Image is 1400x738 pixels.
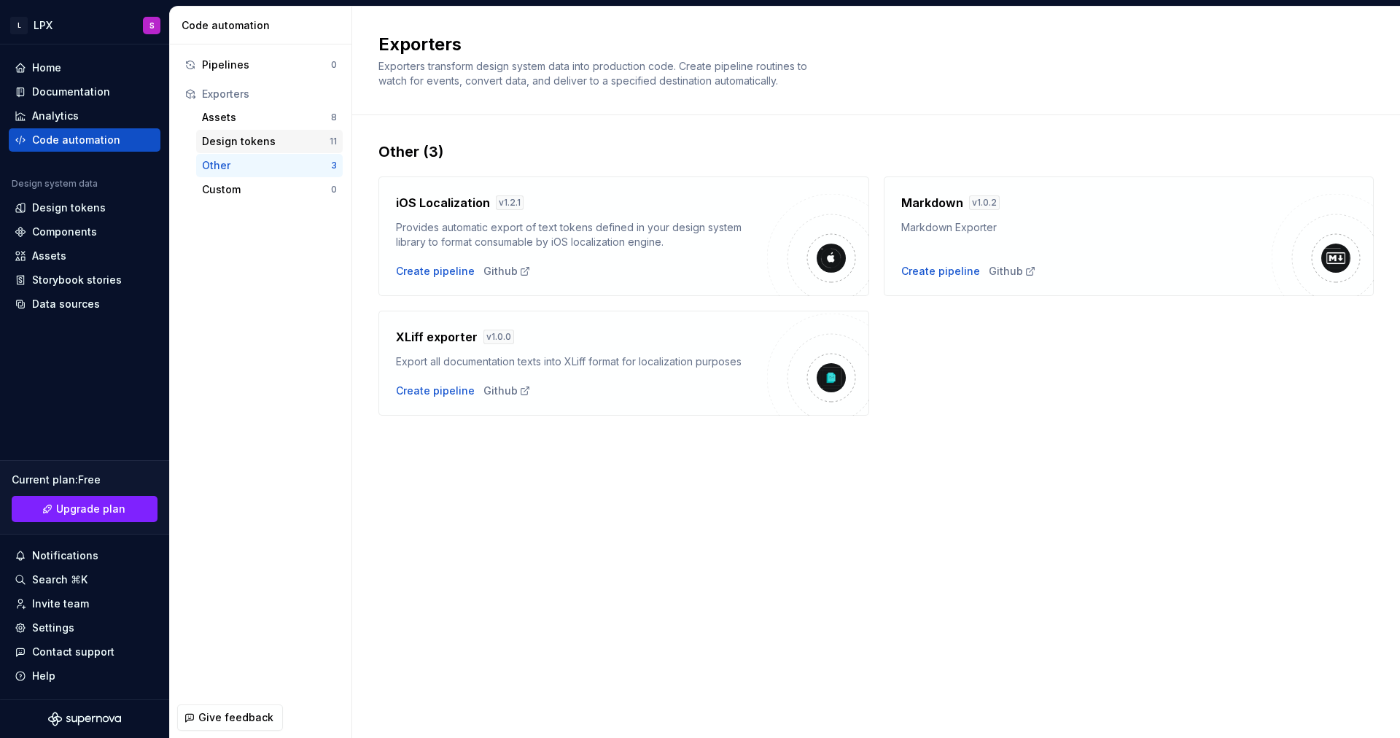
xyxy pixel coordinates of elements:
[3,9,166,41] button: LLPXS
[202,87,337,101] div: Exporters
[9,592,160,615] a: Invite team
[32,297,100,311] div: Data sources
[10,17,28,34] div: L
[989,264,1036,279] a: Github
[396,328,478,346] h4: XLiff exporter
[331,59,337,71] div: 0
[196,178,343,201] button: Custom0
[483,384,531,398] a: Github
[32,225,97,239] div: Components
[331,160,337,171] div: 3
[9,568,160,591] button: Search ⌘K
[9,104,160,128] a: Analytics
[34,18,52,33] div: LPX
[396,354,767,369] div: Export all documentation texts into XLiff format for localization purposes
[177,704,283,731] button: Give feedback
[196,106,343,129] button: Assets8
[202,182,331,197] div: Custom
[196,130,343,153] button: Design tokens11
[32,201,106,215] div: Design tokens
[32,669,55,683] div: Help
[496,195,524,210] div: v 1.2.1
[9,196,160,220] a: Design tokens
[149,20,155,31] div: S
[483,330,514,344] div: v 1.0.0
[179,53,343,77] button: Pipelines0
[32,249,66,263] div: Assets
[9,128,160,152] a: Code automation
[396,194,490,211] h4: iOS Localization
[9,80,160,104] a: Documentation
[32,548,98,563] div: Notifications
[396,384,475,398] button: Create pipeline
[483,264,531,279] a: Github
[9,220,160,244] a: Components
[32,273,122,287] div: Storybook stories
[32,572,87,587] div: Search ⌘K
[9,664,160,688] button: Help
[378,33,1356,56] h2: Exporters
[9,640,160,664] button: Contact support
[901,264,980,279] button: Create pipeline
[9,616,160,640] a: Settings
[396,264,475,279] button: Create pipeline
[32,597,89,611] div: Invite team
[330,136,337,147] div: 11
[9,244,160,268] a: Assets
[202,58,331,72] div: Pipelines
[182,18,346,33] div: Code automation
[331,184,337,195] div: 0
[202,134,330,149] div: Design tokens
[32,109,79,123] div: Analytics
[9,268,160,292] a: Storybook stories
[9,56,160,79] a: Home
[32,85,110,99] div: Documentation
[196,154,343,177] button: Other3
[901,194,963,211] h4: Markdown
[32,645,114,659] div: Contact support
[32,133,120,147] div: Code automation
[969,195,1000,210] div: v 1.0.2
[32,621,74,635] div: Settings
[331,112,337,123] div: 8
[198,710,273,725] span: Give feedback
[396,220,767,249] div: Provides automatic export of text tokens defined in your design system library to format consumab...
[378,141,1374,162] div: Other (3)
[202,158,331,173] div: Other
[48,712,121,726] svg: Supernova Logo
[12,473,157,487] div: Current plan : Free
[9,292,160,316] a: Data sources
[9,544,160,567] button: Notifications
[56,502,125,516] span: Upgrade plan
[378,60,810,87] span: Exporters transform design system data into production code. Create pipeline routines to watch fo...
[202,110,331,125] div: Assets
[901,220,1272,235] div: Markdown Exporter
[12,496,157,522] a: Upgrade plan
[12,178,98,190] div: Design system data
[32,61,61,75] div: Home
